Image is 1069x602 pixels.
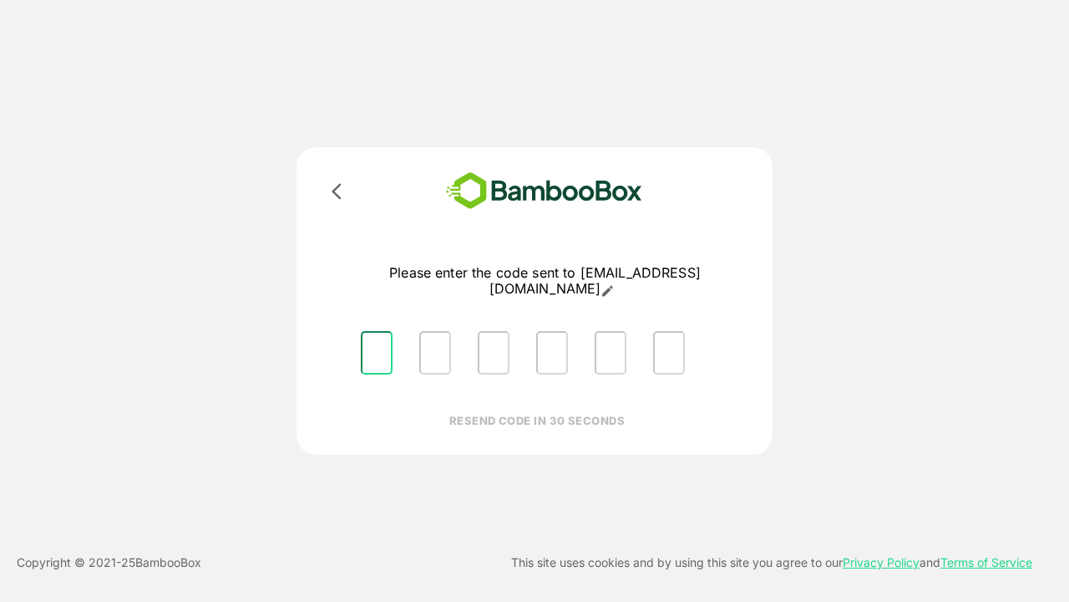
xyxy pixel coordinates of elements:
input: Please enter OTP character 1 [361,331,393,375]
input: Please enter OTP character 6 [653,331,685,375]
input: Please enter OTP character 4 [536,331,568,375]
p: Please enter the code sent to [EMAIL_ADDRESS][DOMAIN_NAME] [347,265,742,298]
a: Privacy Policy [843,555,920,569]
p: Copyright © 2021- 25 BambooBox [17,553,201,573]
a: Terms of Service [940,555,1032,569]
p: This site uses cookies and by using this site you agree to our and [511,553,1032,573]
input: Please enter OTP character 2 [419,331,451,375]
img: bamboobox [422,167,666,215]
input: Please enter OTP character 3 [478,331,509,375]
input: Please enter OTP character 5 [595,331,626,375]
